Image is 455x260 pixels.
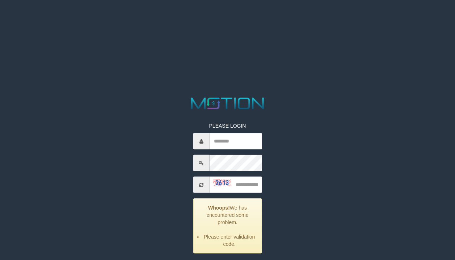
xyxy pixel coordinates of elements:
[203,233,256,248] li: Please enter validation code.
[208,205,230,211] strong: Whoops!
[193,198,262,253] div: We has encountered some problem.
[193,122,262,129] p: PLEASE LOGIN
[213,179,231,186] img: captcha
[188,96,267,111] img: MOTION_logo.png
